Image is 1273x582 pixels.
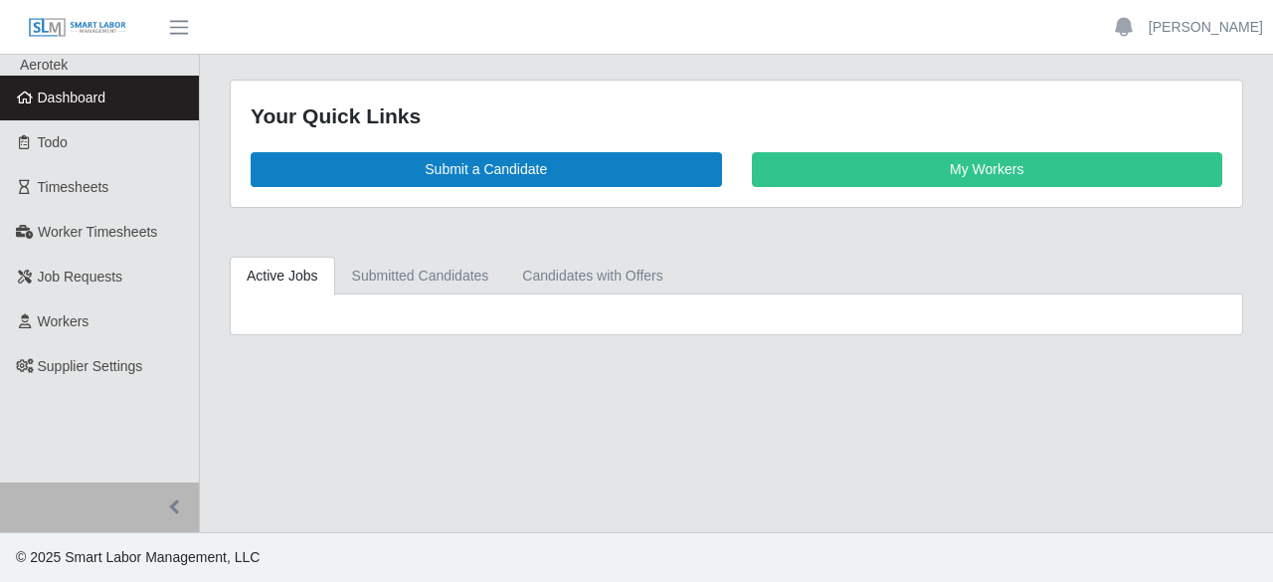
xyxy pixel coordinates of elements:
span: Job Requests [38,269,123,285]
span: Timesheets [38,179,109,195]
a: Active Jobs [230,257,335,295]
a: [PERSON_NAME] [1149,17,1263,38]
span: Dashboard [38,90,106,105]
span: Todo [38,134,68,150]
img: SLM Logo [28,17,127,39]
span: © 2025 Smart Labor Management, LLC [16,549,260,565]
span: Supplier Settings [38,358,143,374]
a: My Workers [752,152,1223,187]
a: Submit a Candidate [251,152,722,187]
a: Candidates with Offers [505,257,679,295]
a: Submitted Candidates [335,257,506,295]
span: Workers [38,313,90,329]
span: Aerotek [20,57,68,73]
span: Worker Timesheets [38,224,157,240]
div: Your Quick Links [251,100,1222,132]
